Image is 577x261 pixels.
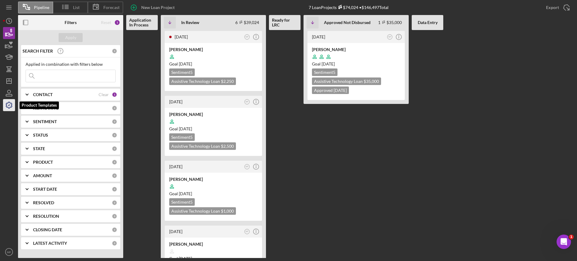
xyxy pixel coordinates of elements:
span: $1,000 [221,208,234,214]
b: LATEST ACTIVITY [33,241,67,246]
time: 2025-09-15 23:47 [169,164,182,169]
a: [DATE]MF[PERSON_NAME]Goal [DATE]Sentiment5Assistive Technology Loan $1,000 [164,160,263,222]
div: Sentiment 5 [169,133,195,141]
time: 10/09/2025 [179,126,192,131]
div: Apply [65,33,76,42]
button: New Loan Project [126,2,181,14]
div: Export [546,2,559,14]
text: MF [7,250,11,254]
span: Goal [169,191,192,196]
div: Sentiment 5 [169,198,195,206]
a: [DATE]MF[PERSON_NAME]Goal [DATE]Sentiment5Assistive Technology Loan $35,000Approved [DATE] [307,30,406,101]
div: 0 [112,241,117,246]
b: SENTIMENT [33,119,57,124]
time: 2025-09-16 00:39 [169,99,182,104]
div: $74,024 [337,5,358,10]
div: 0 [112,173,117,178]
div: Applied in combination with filters below [26,62,116,67]
time: 2025-09-17 04:51 [175,34,188,39]
span: Pipeline [34,5,49,10]
b: CLOSING DATE [33,227,62,232]
span: $2,500 [221,144,234,149]
b: Filters [65,20,77,25]
div: Assistive Technology Loan [169,207,236,215]
span: $2,250 [221,79,234,84]
span: List [73,5,80,10]
a: [DATE]MF[PERSON_NAME]Goal [DATE]Sentiment5Assistive Technology Loan $2,250 [164,30,263,92]
span: Goal [169,256,192,261]
span: 1 [569,235,574,239]
time: 10/15/2025 [179,256,192,261]
span: Goal [169,61,192,66]
div: Reset [101,20,111,25]
time: 10/08/2025 [179,191,192,196]
div: New Loan Project [141,2,175,14]
button: Apply [59,33,83,42]
div: 6 $39,024 [235,20,259,25]
button: Export [540,2,574,14]
div: 0 [112,214,117,219]
button: MF [243,228,251,236]
div: 1 [114,20,120,26]
div: 0 [112,132,117,138]
button: MF [3,246,15,258]
b: Ready for LRC [272,18,298,27]
text: MF [246,101,248,103]
div: 7 Loan Projects • $146,497 Total [309,5,389,10]
a: [DATE]MF[PERSON_NAME]Goal [DATE]Sentiment5Assistive Technology Loan $2,500 [164,95,263,157]
div: Assistive Technology Loan $35,000 [312,77,381,85]
b: PRODUCT [33,160,53,165]
div: 0 [112,187,117,192]
div: 0 [112,105,117,111]
div: Sentiment 5 [169,68,195,76]
button: MF [243,33,251,41]
b: AMOUNT [33,173,52,178]
time: 10/02/2025 [322,61,335,66]
b: RISK RATING [33,106,59,111]
div: 0 [112,227,117,232]
div: 0 [112,159,117,165]
button: MF [243,98,251,106]
div: Assistive Technology Loan [169,77,236,85]
b: Data Entry [418,20,438,25]
iframe: Intercom live chat [557,235,571,249]
b: RESOLUTION [33,214,59,219]
time: 2025-09-15 16:21 [169,229,182,234]
text: MF [246,36,248,38]
span: Goal [169,126,192,131]
b: SEARCH FILTER [23,49,53,53]
div: Sentiment 5 [312,68,337,76]
div: [PERSON_NAME] [169,241,258,247]
text: MF [246,165,248,168]
button: MF [243,163,251,171]
div: [PERSON_NAME] [169,111,258,117]
b: CONTACT [33,92,53,97]
b: STATUS [33,133,48,138]
b: START DATE [33,187,57,192]
b: Application In Process [129,18,155,27]
div: [PERSON_NAME] [169,47,258,53]
div: 1 $35,000 [378,20,402,25]
span: Goal [312,61,335,66]
text: MF [388,36,391,38]
text: MF [246,230,248,232]
b: STATE [33,146,45,151]
b: RESOLVED [33,200,54,205]
time: 10/03/2025 [179,61,192,66]
b: In Review [181,20,199,25]
div: [PERSON_NAME] [312,47,400,53]
div: Approved [DATE] [312,86,349,94]
div: [PERSON_NAME] [169,176,258,182]
div: Assistive Technology Loan [169,142,236,150]
time: 2025-09-11 04:11 [312,34,325,39]
div: 0 [112,200,117,205]
button: MF [386,33,394,41]
div: Clear [99,92,109,97]
b: Approved Not Disbursed [324,20,371,25]
div: 0 [112,146,117,151]
div: 0 [112,119,117,124]
div: 1 [112,92,117,97]
div: 0 [112,48,117,54]
span: Forecast [103,5,120,10]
